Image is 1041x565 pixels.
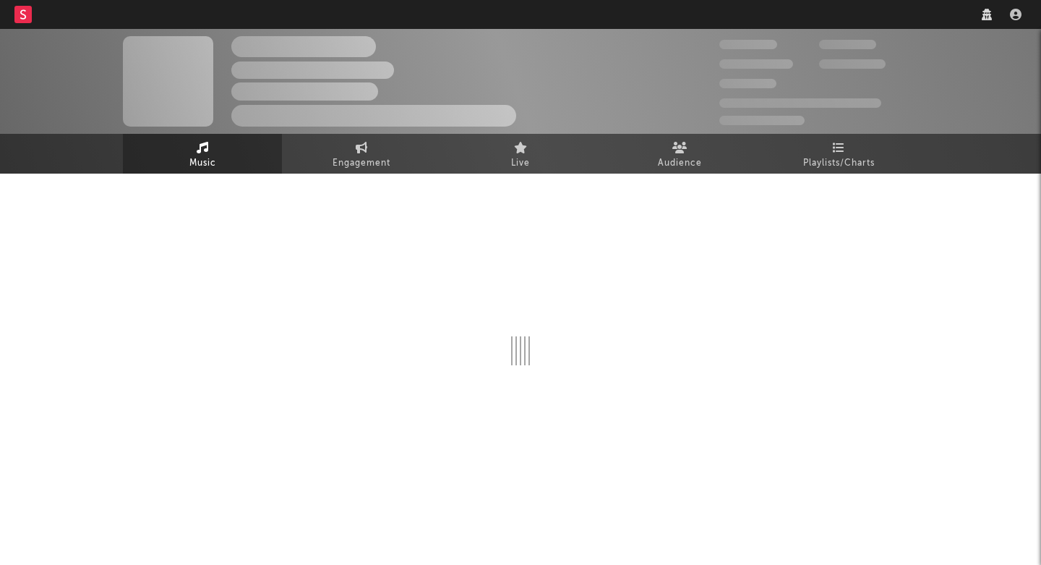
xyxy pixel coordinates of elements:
a: Playlists/Charts [759,134,918,174]
span: 1,000,000 [819,59,886,69]
a: Audience [600,134,759,174]
a: Live [441,134,600,174]
span: Playlists/Charts [803,155,875,172]
span: 50,000,000 Monthly Listeners [719,98,881,108]
span: 100,000 [719,79,776,88]
span: Live [511,155,530,172]
a: Music [123,134,282,174]
span: Music [189,155,216,172]
span: 300,000 [719,40,777,49]
span: Engagement [333,155,390,172]
span: 50,000,000 [719,59,793,69]
span: 100,000 [819,40,876,49]
a: Engagement [282,134,441,174]
span: Jump Score: 85.0 [719,116,805,125]
span: Audience [658,155,702,172]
